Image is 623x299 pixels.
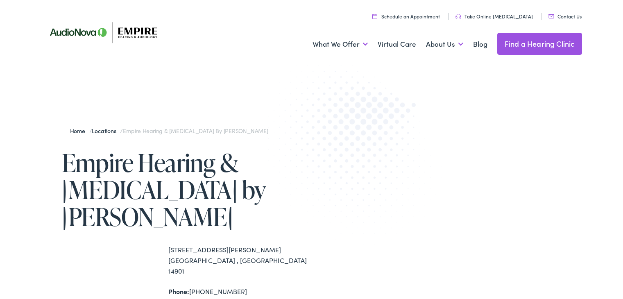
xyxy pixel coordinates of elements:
a: Home [70,127,89,135]
span: Empire Hearing & [MEDICAL_DATA] by [PERSON_NAME] [123,127,268,135]
a: Locations [92,127,120,135]
a: Blog [473,29,487,59]
a: Take Online [MEDICAL_DATA] [455,13,533,20]
span: / / [70,127,268,135]
img: utility icon [548,14,554,18]
strong: Phone: [168,287,189,296]
h1: Empire Hearing & [MEDICAL_DATA] by [PERSON_NAME] [62,149,312,230]
img: utility icon [372,14,377,19]
a: Find a Hearing Clinic [497,33,582,55]
a: About Us [426,29,463,59]
a: What We Offer [313,29,368,59]
a: Contact Us [548,13,582,20]
a: Schedule an Appointment [372,13,440,20]
img: utility icon [455,14,461,19]
a: Virtual Care [378,29,416,59]
div: [STREET_ADDRESS][PERSON_NAME] [GEOGRAPHIC_DATA] , [GEOGRAPHIC_DATA] 14901 [168,245,312,276]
